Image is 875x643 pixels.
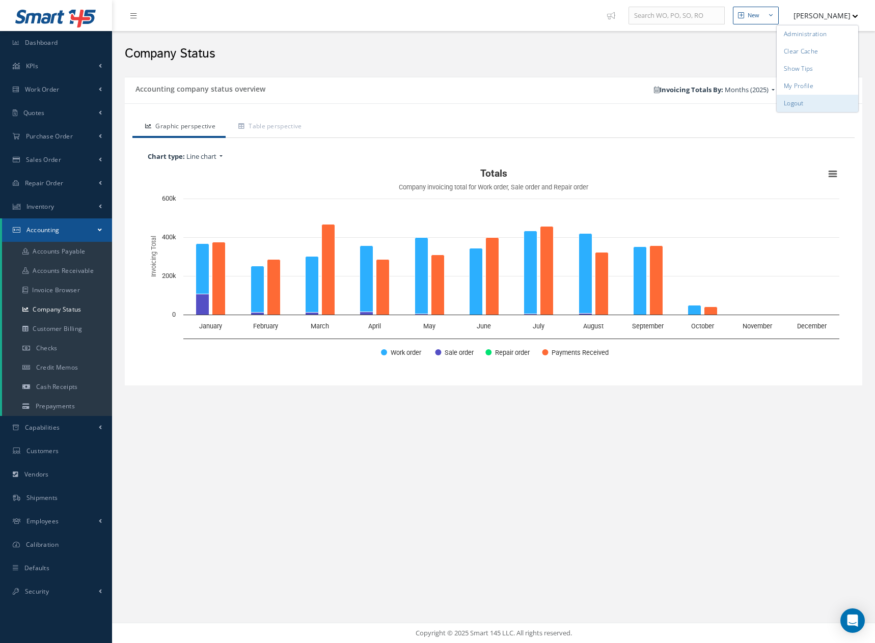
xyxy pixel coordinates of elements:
[376,260,390,315] path: April, 285,098.85. Payments Received.
[743,322,773,330] text: November
[360,246,373,312] path: April, 342,345.14. Work order.
[2,319,112,339] a: Customer Billing
[632,322,664,330] text: September
[360,312,373,315] path: April, 14,491.17. Sale order.
[172,311,176,318] text: 0
[381,348,423,356] button: Show Work order
[524,314,537,315] path: July, 4,125. Sale order.
[26,517,59,525] span: Employees
[143,164,844,368] div: Totals. Highcharts interactive chart.
[196,294,209,315] path: January, 107,433.94. Sale order.
[36,344,58,352] span: Checks
[150,236,157,277] text: Invoicing Total
[704,307,718,315] path: October, 40,505. Payments Received.
[36,402,75,410] span: Prepayments
[777,43,858,60] a: Clear Cache
[25,423,60,432] span: Capabilities
[777,77,858,95] a: My Profile
[777,25,858,43] a: Administration
[25,587,49,596] span: Security
[162,233,176,241] text: 400k
[435,348,474,356] button: Show Sale order
[733,7,779,24] button: New
[162,194,176,202] text: 600k
[368,322,381,330] text: April
[579,314,592,315] path: August, 6,400. Sale order.
[2,397,112,416] a: Prepayments
[654,85,723,94] b: Invoicing Totals By:
[25,38,58,47] span: Dashboard
[306,257,319,313] path: March, 289,322.49. Work order.
[415,238,428,314] path: May, 395,630.62. Work order.
[143,164,844,368] svg: Interactive chart
[777,60,858,77] a: Show Tips
[2,281,112,300] a: Invoice Browser
[2,377,112,397] a: Cash Receipts
[533,322,544,330] text: July
[540,227,554,315] path: July, 455,855.05. Payments Received.
[23,108,45,117] span: Quotes
[2,358,112,377] a: Credit Memos
[122,628,865,638] div: Copyright © 2025 Smart 145 LLC. All rights reserved.
[2,300,112,319] a: Company Status
[132,117,226,138] a: Graphic perspective
[25,85,60,94] span: Work Order
[583,322,604,330] text: August
[2,218,112,242] a: Accounting
[423,322,435,330] text: May
[650,246,663,315] path: September, 356,696.06. Payments Received.
[691,322,715,330] text: October
[162,272,176,279] text: 200k
[486,238,499,315] path: June, 398,649.12. Payments Received.
[431,255,445,315] path: May, 310,115.54. Payments Received.
[26,446,59,455] span: Customers
[125,46,862,62] h2: Company Status
[840,608,865,633] div: Open Intercom Messenger
[470,248,483,315] path: June, 343,691.03. Work order.
[196,244,209,294] path: January, 259,111.79. Work order.
[311,322,329,330] text: March
[777,95,858,112] a: Logout
[634,247,647,315] path: September, 350,347.87. Work order.
[26,202,54,211] span: Inventory
[36,363,78,372] span: Credit Memos
[212,242,226,315] path: January, 373,773.05. Payments Received.
[306,313,319,315] path: March, 11,203.05. Sale order.
[25,179,64,187] span: Repair Order
[148,152,185,161] b: Chart type:
[226,117,312,138] a: Table perspective
[542,348,607,356] button: Show Payments Received
[826,167,840,181] button: View chart menu, Totals
[477,322,491,330] text: June
[199,322,222,330] text: January
[212,225,826,315] g: Payments Received, bar series 4 of 4 with 12 bars. X axis, categories.
[2,339,112,358] a: Checks
[24,470,49,479] span: Vendors
[26,62,38,70] span: KPIs
[524,231,537,314] path: July, 428,752.65. Work order.
[688,305,701,315] path: October, 48,655. Work order.
[748,11,759,20] div: New
[628,7,725,25] input: Search WO, PO, SO, RO
[26,493,58,502] span: Shipments
[725,85,769,94] span: Months (2025)
[480,167,507,179] text: Totals
[26,540,59,549] span: Calibration
[784,6,858,25] button: [PERSON_NAME]
[399,183,589,191] text: Company invoicing total for Work order, Sale order and Repair order
[2,261,112,281] a: Accounts Receivable
[186,152,216,161] span: Line chart
[485,348,531,356] button: Show Repair order
[552,349,609,356] text: Payments Received
[253,322,278,330] text: February
[579,234,592,314] path: August, 414,332.76. Work order.
[649,82,780,98] a: Invoicing Totals By: Months (2025)
[26,155,61,164] span: Sales Order
[26,226,60,234] span: Accounting
[196,231,809,315] g: Work order, bar series 1 of 4 with 12 bars. X axis, categories.
[251,266,264,313] path: February, 239,253.54. Work order.
[143,149,844,164] a: Chart type: Line chart
[322,225,335,315] path: March, 467,166.17. Payments Received.
[196,294,809,315] g: Sale order, bar series 2 of 4 with 12 bars. X axis, categories.
[2,242,112,261] a: Accounts Payable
